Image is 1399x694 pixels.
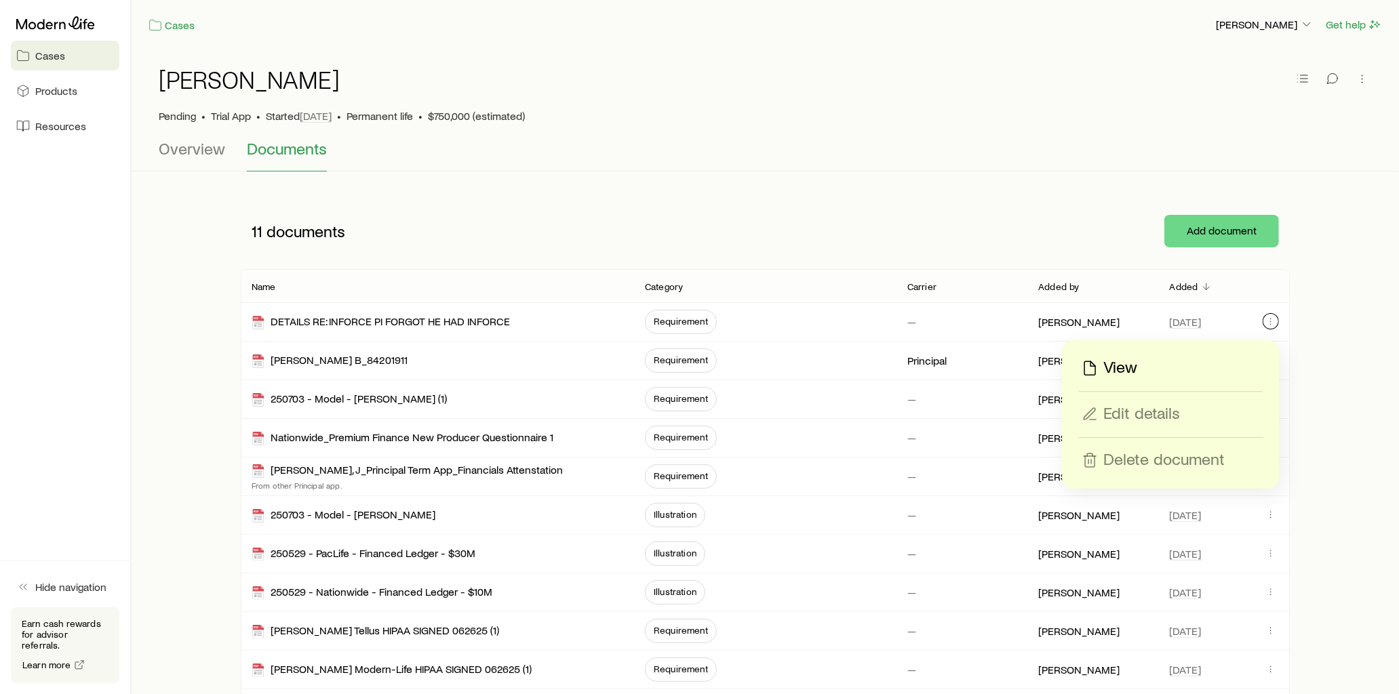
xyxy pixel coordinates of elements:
[907,547,916,560] p: —
[654,548,696,558] span: Illustration
[654,316,708,327] span: Requirement
[418,109,422,123] span: •
[337,109,341,123] span: •
[148,18,195,33] a: Cases
[1038,586,1120,599] p: [PERSON_NAME]
[907,431,916,445] p: —
[907,624,916,638] p: —
[654,432,708,443] span: Requirement
[1170,508,1202,522] span: [DATE]
[1078,449,1263,472] button: Delete document
[1038,663,1120,676] p: [PERSON_NAME]
[907,354,947,367] p: Principal
[22,660,71,670] span: Learn more
[252,463,563,478] div: [PERSON_NAME], J_Principal Term App_Financials Attenstation
[1170,624,1202,638] span: [DATE]
[252,314,510,330] div: DETAILS RE: INFORCE PI FORGOT HE HAD INFORCE
[645,281,683,292] p: Category
[252,546,475,562] div: 250529 - PacLife - Financed Ledger - $30M
[1038,547,1120,560] p: [PERSON_NAME]
[1103,357,1137,379] p: View
[11,111,119,141] a: Resources
[654,354,708,365] span: Requirement
[1170,663,1202,676] span: [DATE]
[22,618,109,651] p: Earn cash rewards for advisor referrals.
[201,109,205,123] span: •
[252,508,435,523] div: 250703 - Model - [PERSON_NAME]
[252,392,447,407] div: 250703 - Model - [PERSON_NAME] (1)
[1038,431,1120,445] p: [PERSON_NAME]
[1078,403,1263,426] button: Edit details
[654,625,708,636] span: Requirement
[1038,470,1120,483] p: [PERSON_NAME]
[1164,215,1279,247] button: Add document
[1103,449,1225,471] p: Delete document
[252,222,262,241] span: 11
[266,109,332,123] p: Started
[11,572,119,602] button: Hide navigation
[252,281,276,292] p: Name
[267,222,345,241] span: documents
[252,624,499,639] div: [PERSON_NAME] Tellus HIPAA SIGNED 062625 (1)
[654,586,696,597] span: Illustration
[11,76,119,106] a: Products
[1103,403,1180,425] p: Edit details
[252,480,563,491] p: From other Principal app.
[428,109,525,123] span: $750,000 (estimated)
[300,109,332,123] span: [DATE]
[654,664,708,674] span: Requirement
[907,586,916,599] p: —
[347,109,413,123] span: Permanent life
[252,585,492,600] div: 250529 - Nationwide - Financed Ledger - $10M
[35,119,86,133] span: Resources
[1078,356,1263,380] button: View
[1038,281,1079,292] p: Added by
[252,353,408,369] div: [PERSON_NAME] B_84201911
[1038,508,1120,522] p: [PERSON_NAME]
[907,663,916,676] p: —
[1170,586,1202,599] span: [DATE]
[907,315,916,329] p: —
[1325,17,1383,33] button: Get help
[907,281,937,292] p: Carrier
[1038,354,1120,367] p: [PERSON_NAME]
[35,84,77,98] span: Products
[11,41,119,70] a: Cases
[654,393,708,404] span: Requirement
[159,139,1372,171] div: Case details tabs
[1170,281,1198,292] p: Added
[252,662,532,678] div: [PERSON_NAME] Modern-Life HIPAA SIGNED 062625 (1)
[1038,315,1120,329] p: [PERSON_NAME]
[907,392,916,406] p: —
[211,109,251,123] span: Trial App
[1170,315,1202,329] span: [DATE]
[252,430,553,446] div: Nationwide_Premium Finance New Producer Questionnaire 1
[1216,18,1314,31] p: [PERSON_NAME]
[35,580,106,594] span: Hide navigation
[159,109,196,123] p: Pending
[1038,624,1120,638] p: [PERSON_NAME]
[907,508,916,522] p: —
[1215,17,1314,33] button: [PERSON_NAME]
[907,470,916,483] p: —
[654,509,696,520] span: Illustration
[1170,547,1202,560] span: [DATE]
[159,66,340,93] h1: [PERSON_NAME]
[256,109,260,123] span: •
[247,139,327,158] span: Documents
[654,470,708,481] span: Requirement
[11,607,119,683] div: Earn cash rewards for advisor referrals.Learn more
[1038,392,1120,406] p: [PERSON_NAME]
[159,139,225,158] span: Overview
[35,49,65,62] span: Cases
